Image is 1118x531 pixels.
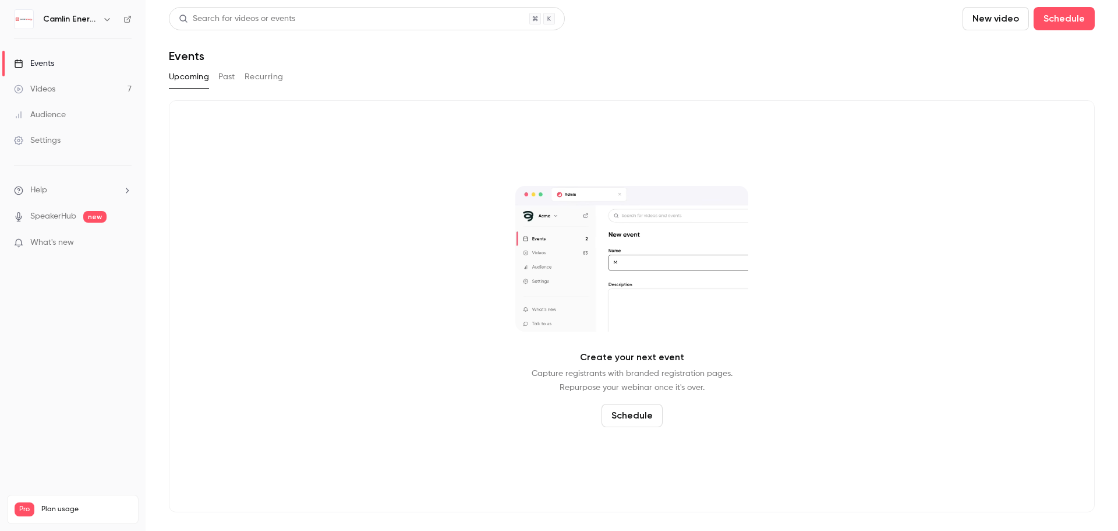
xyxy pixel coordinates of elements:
span: Plan usage [41,505,131,514]
span: Help [30,184,47,196]
div: Audience [14,109,66,121]
button: Recurring [245,68,284,86]
div: Events [14,58,54,69]
button: Schedule [602,404,663,427]
span: Pro [15,502,34,516]
div: Settings [14,135,61,146]
h1: Events [169,49,204,63]
div: Search for videos or events [179,13,295,25]
span: new [83,211,107,223]
h6: Camlin Energy [43,13,98,25]
button: New video [963,7,1029,30]
button: Upcoming [169,68,209,86]
button: Past [218,68,235,86]
p: Create your next event [580,350,684,364]
div: Videos [14,83,55,95]
img: Camlin Energy [15,10,33,29]
iframe: Noticeable Trigger [118,238,132,248]
a: SpeakerHub [30,210,76,223]
button: Schedule [1034,7,1095,30]
li: help-dropdown-opener [14,184,132,196]
p: Capture registrants with branded registration pages. Repurpose your webinar once it's over. [532,367,733,395]
span: What's new [30,237,74,249]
